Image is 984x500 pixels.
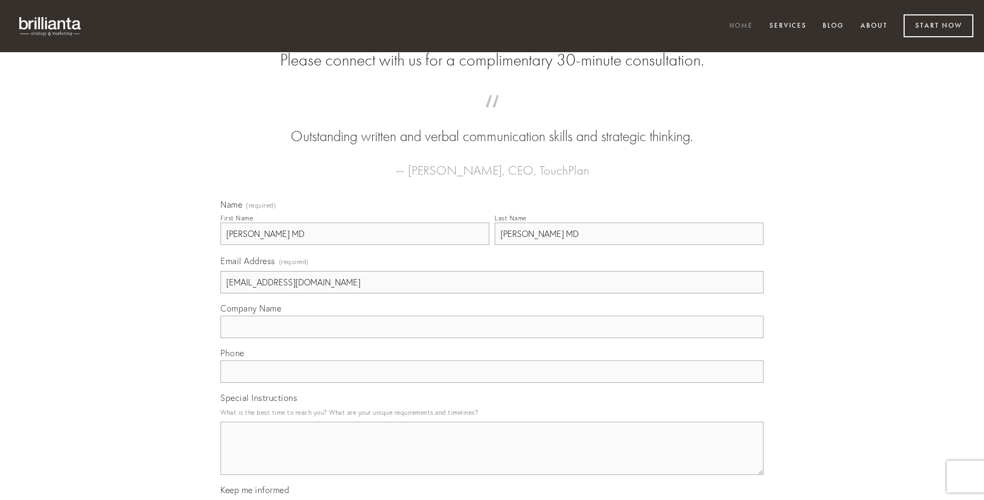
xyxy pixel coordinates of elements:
[495,214,527,222] div: Last Name
[723,18,760,35] a: Home
[237,105,747,126] span: “
[854,18,895,35] a: About
[220,485,289,495] span: Keep me informed
[220,214,253,222] div: First Name
[237,105,747,147] blockquote: Outstanding written and verbal communication skills and strategic thinking.
[246,202,276,209] span: (required)
[220,405,764,420] p: What is the best time to reach you? What are your unique requirements and timelines?
[220,303,281,314] span: Company Name
[816,18,851,35] a: Blog
[11,11,91,42] img: brillianta - research, strategy, marketing
[220,50,764,70] h2: Please connect with us for a complimentary 30-minute consultation.
[762,18,814,35] a: Services
[220,199,242,210] span: Name
[220,348,244,358] span: Phone
[904,14,973,37] a: Start Now
[279,255,309,269] span: (required)
[237,147,747,181] figcaption: — [PERSON_NAME], CEO, TouchPlan
[220,392,297,403] span: Special Instructions
[220,256,275,266] span: Email Address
